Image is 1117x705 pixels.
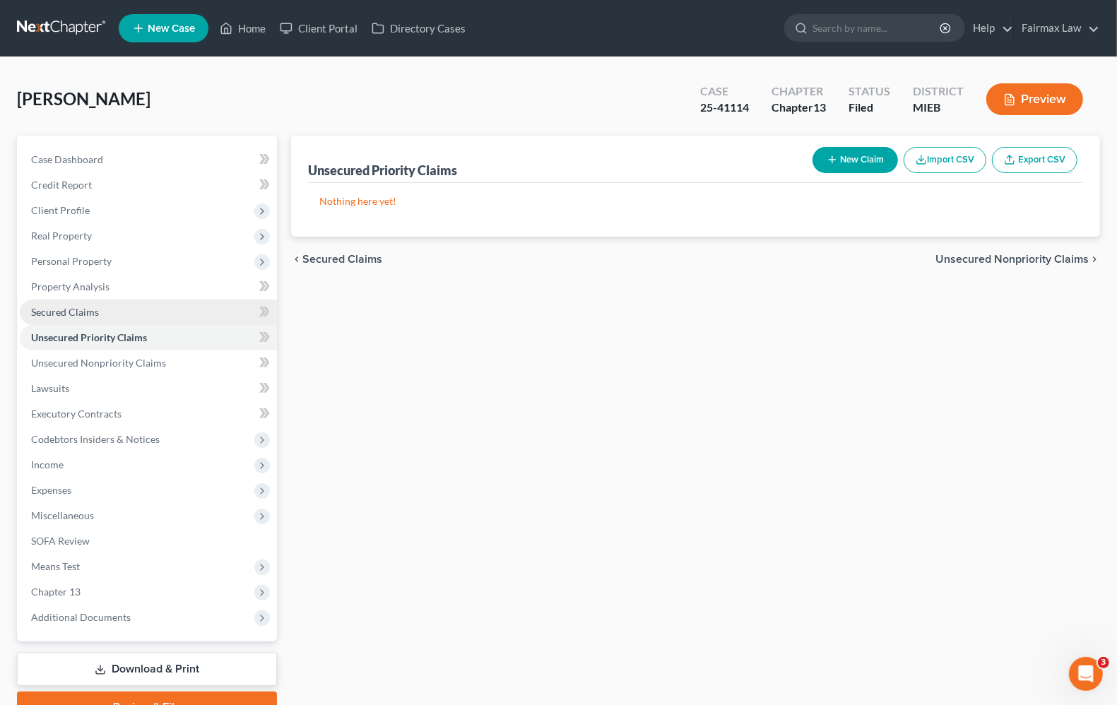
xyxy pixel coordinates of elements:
[849,83,890,100] div: Status
[31,306,99,318] span: Secured Claims
[1069,657,1103,691] iframe: Intercom live chat
[291,254,382,265] button: chevron_left Secured Claims
[31,433,160,445] span: Codebtors Insiders & Notices
[1015,16,1099,41] a: Fairmax Law
[31,484,71,496] span: Expenses
[986,83,1083,115] button: Preview
[291,254,302,265] i: chevron_left
[20,147,277,172] a: Case Dashboard
[1089,254,1100,265] i: chevron_right
[31,560,80,572] span: Means Test
[20,528,277,554] a: SOFA Review
[20,350,277,376] a: Unsecured Nonpriority Claims
[31,357,166,369] span: Unsecured Nonpriority Claims
[20,401,277,427] a: Executory Contracts
[20,274,277,300] a: Property Analysis
[17,653,277,686] a: Download & Print
[31,535,90,547] span: SOFA Review
[935,254,1100,265] button: Unsecured Nonpriority Claims chevron_right
[31,408,122,420] span: Executory Contracts
[31,382,69,394] span: Lawsuits
[1098,657,1109,668] span: 3
[273,16,365,41] a: Client Portal
[813,100,826,114] span: 13
[812,147,898,173] button: New Claim
[935,254,1089,265] span: Unsecured Nonpriority Claims
[31,280,110,292] span: Property Analysis
[31,204,90,216] span: Client Profile
[20,376,277,401] a: Lawsuits
[849,100,890,116] div: Filed
[31,255,112,267] span: Personal Property
[772,83,826,100] div: Chapter
[17,88,150,109] span: [PERSON_NAME]
[700,83,749,100] div: Case
[31,153,103,165] span: Case Dashboard
[31,586,81,598] span: Chapter 13
[904,147,986,173] button: Import CSV
[772,100,826,116] div: Chapter
[913,83,964,100] div: District
[31,458,64,470] span: Income
[213,16,273,41] a: Home
[31,179,92,191] span: Credit Report
[20,325,277,350] a: Unsecured Priority Claims
[31,230,92,242] span: Real Property
[365,16,473,41] a: Directory Cases
[31,611,131,623] span: Additional Documents
[148,23,195,34] span: New Case
[31,331,147,343] span: Unsecured Priority Claims
[31,509,94,521] span: Miscellaneous
[812,15,942,41] input: Search by name...
[700,100,749,116] div: 25-41114
[20,300,277,325] a: Secured Claims
[302,254,382,265] span: Secured Claims
[20,172,277,198] a: Credit Report
[308,162,457,179] div: Unsecured Priority Claims
[992,147,1077,173] a: Export CSV
[319,194,1072,208] p: Nothing here yet!
[966,16,1013,41] a: Help
[913,100,964,116] div: MIEB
